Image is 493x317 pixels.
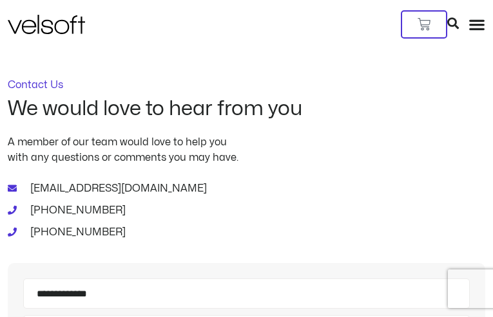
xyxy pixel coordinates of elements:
p: Contact Us [8,80,485,90]
div: Menu Toggle [469,16,485,33]
p: A member of our team would love to help you with any questions or comments you may have. [8,134,485,165]
img: Velsoft Training Materials [8,15,85,34]
a: [EMAIL_ADDRESS][DOMAIN_NAME] [8,181,485,196]
span: [PHONE_NUMBER] [27,224,126,240]
h2: We would love to hear from you [8,98,485,120]
span: [EMAIL_ADDRESS][DOMAIN_NAME] [27,181,207,196]
span: [PHONE_NUMBER] [27,203,126,218]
